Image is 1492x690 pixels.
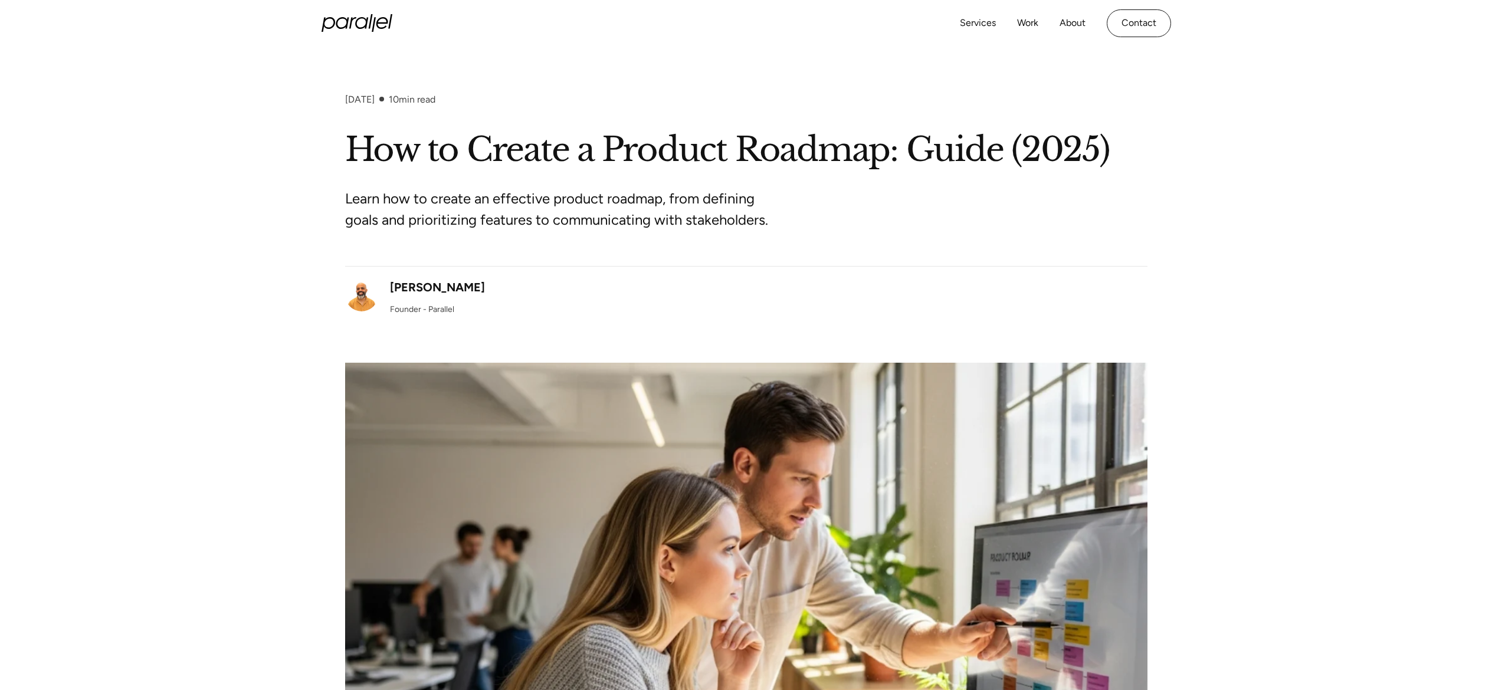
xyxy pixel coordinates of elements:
[960,15,996,32] a: Services
[345,94,375,105] div: [DATE]
[390,303,454,316] div: Founder - Parallel
[345,188,788,231] p: Learn how to create an effective product roadmap, from defining goals and prioritizing features t...
[390,278,485,296] div: [PERSON_NAME]
[345,278,485,316] a: [PERSON_NAME]Founder - Parallel
[1060,15,1086,32] a: About
[1107,9,1171,37] a: Contact
[389,94,435,105] div: min read
[345,278,378,311] img: Robin Dhanwani
[322,14,392,32] a: home
[1017,15,1038,32] a: Work
[345,129,1147,172] h1: How to Create a Product Roadmap: Guide (2025)
[389,94,399,105] span: 10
